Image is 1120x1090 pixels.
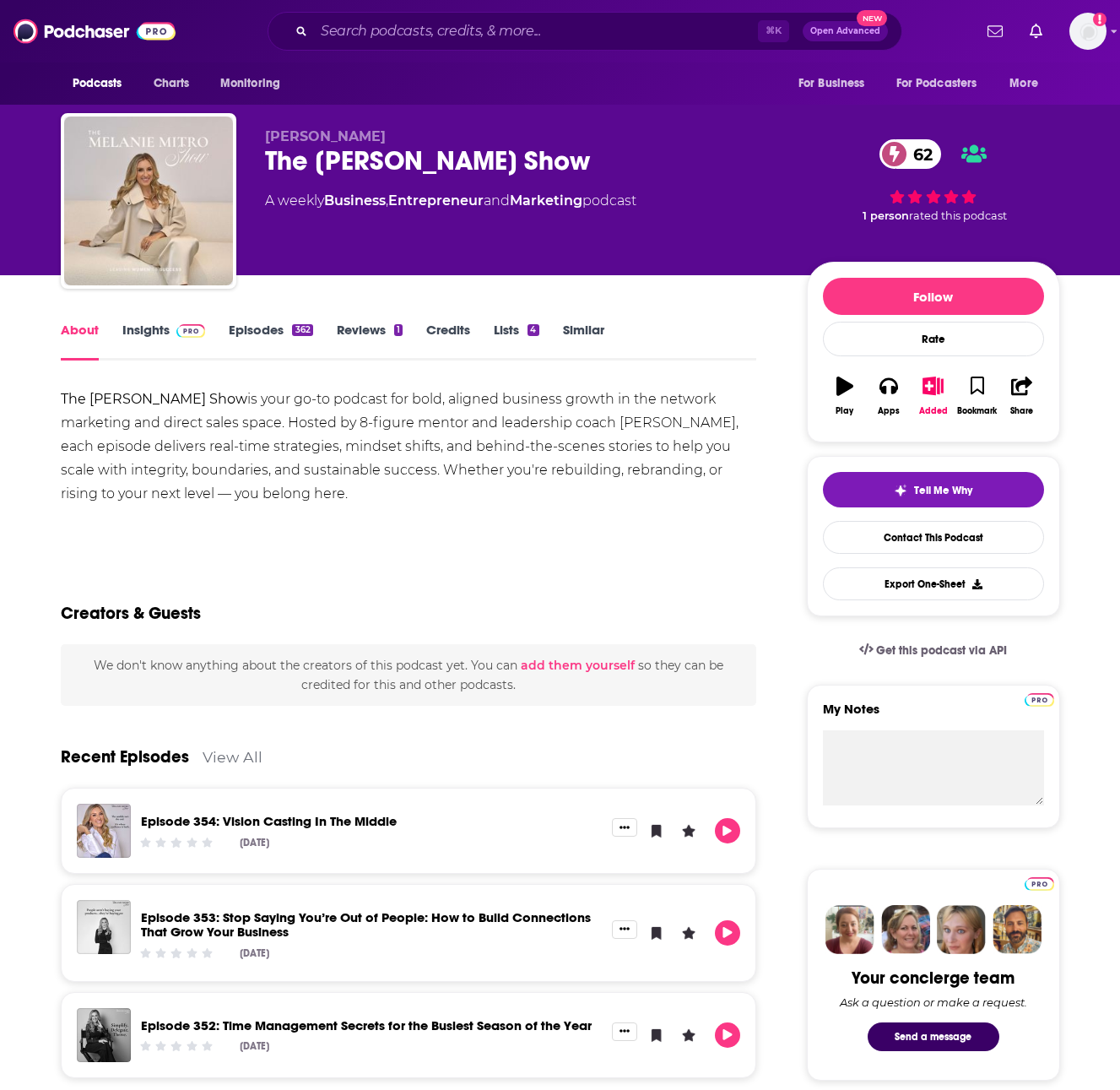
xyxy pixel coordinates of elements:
span: 62 [896,139,941,169]
a: Pro website [1025,691,1054,707]
span: Tell Me Why [914,484,972,497]
a: Pro website [1025,875,1054,891]
a: Charts [143,68,200,100]
span: For Business [798,72,865,95]
a: Episode 353: Stop Saying You’re Out of People: How to Build Connections That Grow Your Business [141,909,591,940]
button: Added [911,366,955,426]
span: rated this podcast [909,209,1007,222]
div: 362 [292,324,312,336]
button: tell me why sparkleTell Me Why [823,472,1044,507]
span: Open Advanced [810,27,880,35]
span: We don't know anything about the creators of this podcast yet . You can so they can be credited f... [94,658,723,691]
button: add them yourself [521,659,635,672]
div: [DATE] [240,1040,269,1052]
button: Open AdvancedNew [803,21,888,41]
div: Ask a question or make a request. [840,995,1027,1009]
span: New [857,10,887,26]
button: Play [715,1022,740,1048]
button: Follow [823,278,1044,315]
img: The Melanie Mitro Show [64,117,233,285]
a: 62 [879,139,941,169]
div: Rate [823,322,1044,356]
button: open menu [61,68,144,100]
div: Share [1010,406,1033,416]
span: More [1009,72,1038,95]
span: For Podcasters [896,72,977,95]
img: Jules Profile [937,905,986,954]
button: Play [823,366,867,426]
button: Play [715,818,740,843]
a: Show notifications dropdown [1023,17,1049,46]
button: open menu [208,68,302,100]
img: Podchaser - Follow, Share and Rate Podcasts [14,15,176,47]
b: The [PERSON_NAME] Show [61,391,247,407]
img: Podchaser Pro [1025,877,1054,891]
button: Show More Button [612,818,637,837]
a: InsightsPodchaser Pro [122,322,206,361]
img: Podchaser Pro [1025,693,1054,707]
img: Barbara Profile [881,905,930,954]
span: Podcasts [73,72,122,95]
button: Send a message [868,1022,999,1051]
img: Episode 354: Vision Casting In The Middle [77,804,131,858]
span: 1 person [863,209,909,222]
div: Community Rating: 0 out of 5 [138,836,214,849]
div: A weekly podcast [265,191,636,211]
div: is your go-to podcast for bold, aligned business growth in the network marketing and direct sales... [61,388,757,506]
span: Get this podcast via API [876,643,1007,658]
span: and [484,193,510,209]
a: Recent Episodes [61,746,189,767]
span: Charts [154,72,190,95]
div: [DATE] [240,837,269,849]
div: Play [836,406,853,416]
button: Show More Button [612,1022,637,1041]
span: Monitoring [220,72,280,95]
button: open menu [885,68,1002,100]
img: Jon Profile [993,905,1042,954]
img: Podchaser Pro [176,324,206,338]
div: 1 [394,324,403,336]
button: Bookmark [955,366,999,426]
a: Marketing [510,193,582,209]
div: Community Rating: 0 out of 5 [138,946,214,959]
a: Similar [563,322,604,361]
span: , [386,193,388,209]
div: Your concierge team [852,968,1014,989]
img: Episode 353: Stop Saying You’re Out of People: How to Build Connections That Grow Your Business [77,900,131,954]
div: Search podcasts, credits, & more... [268,12,902,51]
a: About [61,322,99,361]
button: open menu [787,68,886,100]
img: tell me why sparkle [894,484,907,497]
div: Bookmark [957,406,997,416]
div: [DATE] [240,947,269,959]
button: Show More Button [612,920,637,939]
span: ⌘ K [758,20,789,42]
label: My Notes [823,701,1044,730]
h2: Creators & Guests [61,603,201,624]
button: Leave a Rating [676,1022,701,1048]
button: Leave a Rating [676,818,701,843]
svg: Email not verified [1093,13,1106,26]
input: Search podcasts, credits, & more... [314,18,758,45]
button: Bookmark Episode [644,1022,669,1048]
span: [PERSON_NAME] [265,128,386,144]
a: Episodes362 [229,322,312,361]
button: Play [715,920,740,946]
button: Show profile menu [1069,13,1106,50]
a: Episode 352: Time Management Secrets for the Busiest Season of the Year [141,1017,592,1033]
div: 62 1 personrated this podcast [807,128,1060,233]
img: Episode 352: Time Management Secrets for the Busiest Season of the Year [77,1008,131,1062]
a: Contact This Podcast [823,521,1044,554]
button: Leave a Rating [676,920,701,946]
button: Apps [867,366,911,426]
a: Reviews1 [337,322,403,361]
button: Export One-Sheet [823,567,1044,600]
button: Bookmark Episode [644,818,669,843]
button: open menu [998,68,1059,100]
div: Added [919,406,948,416]
span: Logged in as EllaRoseMurphy [1069,13,1106,50]
a: Credits [426,322,470,361]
